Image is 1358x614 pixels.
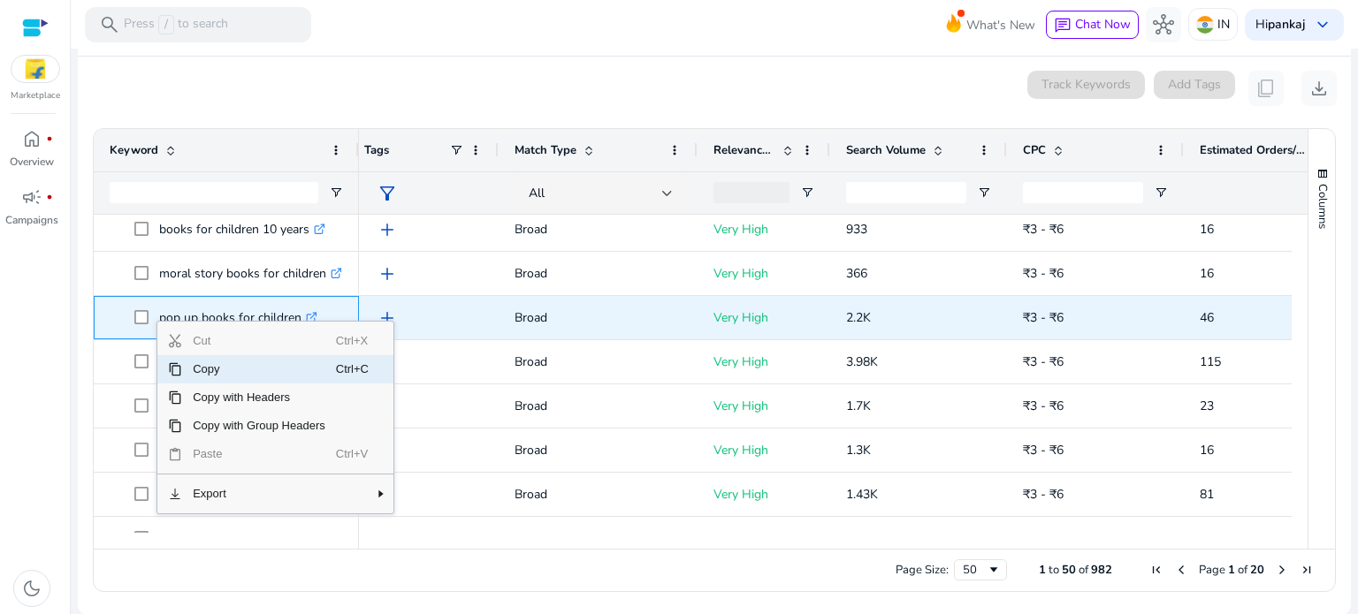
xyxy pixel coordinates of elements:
span: Tags [364,142,389,158]
p: Very High [713,432,814,468]
p: Broad [515,520,682,557]
span: 29 [1200,530,1214,547]
span: campaign [21,186,42,208]
span: Paste [182,440,336,468]
p: pop up books for children [159,299,317,336]
p: Broad [515,476,682,512]
span: of [1238,562,1247,578]
p: Overview [10,154,54,170]
span: Match Type [515,142,576,158]
span: 115 [1200,353,1221,370]
span: ₹3 - ₹6 [1023,530,1064,547]
div: Page Size: [896,562,949,578]
span: Page [1199,562,1225,578]
span: 16 [1200,265,1214,282]
span: 46 [1200,309,1214,326]
span: Keyword [110,142,158,158]
span: 1.3K [846,442,871,459]
p: Press to search [124,15,228,34]
span: ₹3 - ₹6 [1023,221,1064,238]
p: Very High [713,344,814,380]
span: Export [182,480,336,508]
span: fiber_manual_record [46,135,53,142]
button: Open Filter Menu [800,186,814,200]
div: Last Page [1300,563,1314,577]
div: Page Size [954,559,1007,580]
span: Estimated Orders/Month [1200,142,1306,158]
span: search [99,14,120,35]
b: pankaj [1268,16,1305,33]
span: ₹3 - ₹6 [1023,442,1064,459]
span: Ctrl+V [336,440,374,468]
span: 1 [1039,562,1046,578]
p: Broad [515,211,682,247]
span: Ctrl+X [336,327,374,355]
span: Copy with Group Headers [182,412,336,440]
span: 933 [846,221,867,238]
p: Broad [515,299,682,336]
span: Chat Now [1075,16,1131,33]
span: to [1049,562,1059,578]
span: ₹3 - ₹6 [1023,398,1064,414]
p: Very High [713,299,814,336]
span: Ctrl+C [336,355,374,383]
span: 982 [1091,562,1112,578]
p: Very High [713,255,814,292]
p: Broad [515,432,682,468]
span: add [377,263,398,284]
span: 50 [1062,562,1076,578]
p: Marketplace [11,89,60,102]
span: home [21,128,42,149]
p: books for children 10 years [159,211,325,247]
span: keyboard_arrow_down [1312,14,1333,35]
span: 3.98K [846,353,878,370]
span: 2.2K [846,309,871,326]
span: 16 [1200,442,1214,459]
p: Very High [713,520,814,557]
button: Open Filter Menu [329,186,343,200]
span: add [377,307,398,329]
button: Open Filter Menu [1154,186,1168,200]
div: First Page [1149,563,1163,577]
span: Copy [182,355,336,383]
span: / [158,15,174,34]
button: Open Filter Menu [977,186,991,200]
p: Broad [515,255,682,292]
span: Search Volume [846,142,926,158]
span: CPC [1023,142,1046,158]
span: ₹3 - ₹6 [1023,265,1064,282]
img: in.svg [1196,16,1214,34]
span: Relevance Score [713,142,775,158]
span: 23 [1200,398,1214,414]
span: Columns [1315,184,1331,229]
p: Campaigns [5,212,58,228]
p: Very High [713,211,814,247]
span: What's New [966,10,1035,41]
span: 1 [1228,562,1235,578]
span: Copy with Headers [182,383,336,412]
button: chatChat Now [1046,11,1139,39]
span: Cut [182,327,336,355]
span: ₹3 - ₹6 [1023,309,1064,326]
input: Search Volume Filter Input [846,182,966,203]
span: ₹3 - ₹6 [1023,353,1064,370]
button: hub [1146,7,1181,42]
p: Hi [1255,19,1305,31]
span: download [1308,78,1330,99]
img: flipkart.svg [11,56,59,82]
span: add [377,528,398,550]
p: moral story books for children [159,255,342,292]
div: 50 [963,562,987,578]
p: Broad [515,388,682,424]
span: hub [1153,14,1174,35]
span: dark_mode [21,578,42,599]
p: IN [1217,9,1230,40]
span: filter_alt [377,183,398,204]
span: of [1079,562,1088,578]
input: Keyword Filter Input [110,182,318,203]
input: CPC Filter Input [1023,182,1143,203]
span: add [377,219,398,240]
span: 81 [1200,486,1214,503]
span: chat [1054,17,1072,34]
p: Broad [515,344,682,380]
